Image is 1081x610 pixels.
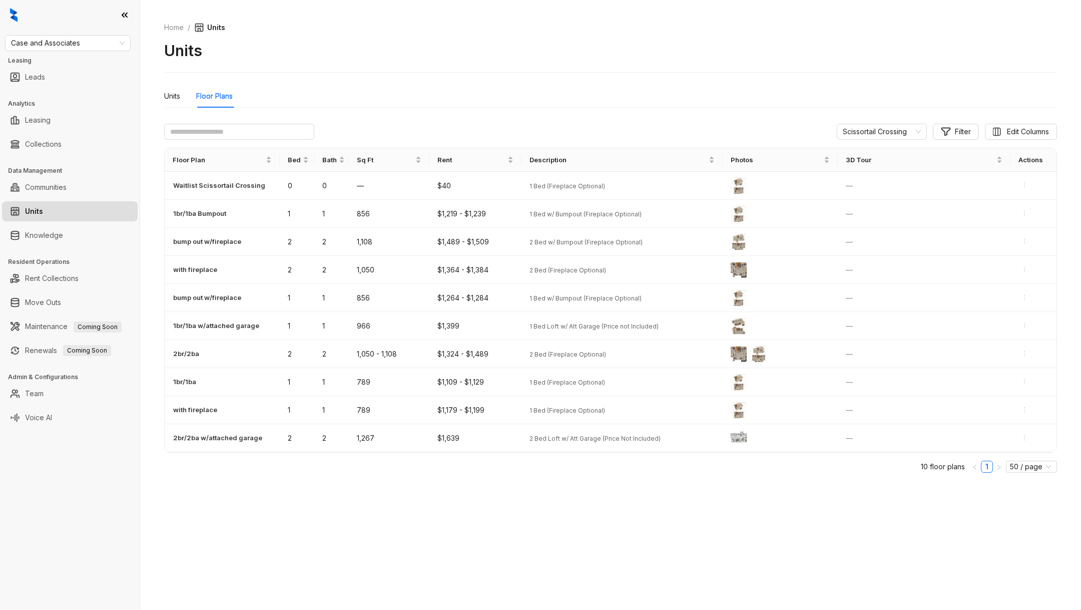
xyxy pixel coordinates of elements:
[314,312,349,340] td: 1
[314,256,349,284] td: 2
[2,268,138,288] li: Rent Collections
[280,340,314,368] td: 2
[2,408,138,428] li: Voice AI
[280,200,314,228] td: 1
[1010,148,1056,172] th: Actions
[529,351,606,358] span: 2 Bed (Fireplace Optional)
[846,378,853,386] span: —
[529,379,605,386] span: 1 Bed (Fireplace Optional)
[173,180,265,190] span: Waitlist Scissortail Crossing
[173,208,227,219] button: 1br/1ba Bumpout
[188,22,190,33] li: /
[8,373,140,382] h3: Admin & Configurations
[314,424,349,452] td: 2
[2,110,138,130] li: Leasing
[349,340,429,368] td: 1,050 - 1,108
[972,464,978,470] span: left
[194,22,225,33] span: Units
[349,312,429,340] td: 966
[2,341,138,361] li: Renewals
[74,322,122,333] span: Coming Soon
[357,155,413,165] span: Sq Ft
[173,320,260,331] button: 1br/1ba w/attached garage
[173,292,242,303] button: bump out w/fireplace
[25,268,79,288] a: Rent Collections
[349,228,429,256] td: 1,108
[173,180,266,191] button: Waitlist Scissortail Crossing
[2,317,138,337] li: Maintenance
[993,461,1005,473] button: right
[11,36,125,51] span: Case and Associates
[921,461,965,473] li: 10 floor plans
[280,256,314,284] td: 2
[981,461,992,472] a: 1
[173,321,259,331] span: 1br/1ba w/attached garage
[846,237,853,246] span: —
[280,312,314,340] td: 1
[2,67,138,87] li: Leads
[173,404,218,415] button: with fireplace
[846,350,853,358] span: —
[429,340,521,368] td: $1,324 - $1,489
[10,8,18,22] img: logo
[2,292,138,313] li: Move Outs
[8,166,140,175] h3: Data Management
[280,396,314,424] td: 1
[164,91,180,102] div: Units
[25,384,44,404] a: Team
[280,228,314,256] td: 2
[314,172,349,200] td: 0
[314,396,349,424] td: 1
[349,172,429,200] td: —
[529,435,661,442] span: 2 Bed Loft w/ Att Garage (Price Not Included)
[529,407,605,414] span: 1 Bed (Fireplace Optional)
[846,434,853,442] span: —
[429,424,521,452] td: $1,639
[429,284,521,312] td: $1,264 - $1,284
[837,124,927,140] div: Change Community
[2,201,138,221] li: Units
[8,257,140,266] h3: Resident Operations
[521,148,723,172] th: Description
[280,148,314,172] th: Bed
[173,236,242,247] button: bump out w/fireplace
[173,264,218,275] button: with fireplace
[846,265,853,274] span: —
[173,208,226,218] span: 1br/1ba Bumpout
[162,22,186,33] a: Home
[8,99,140,108] h3: Analytics
[173,264,217,274] span: with fireplace
[429,172,521,200] td: $40
[173,292,241,302] span: bump out w/fireplace
[529,323,659,330] span: 1 Bed Loft w/ Att Garage (Price not Included)
[173,433,262,443] span: 2br/2ba w/attached garage
[969,461,981,473] button: left
[969,461,981,473] li: Previous Page
[955,126,971,137] span: Filter
[173,155,264,165] span: Floor Plan
[349,284,429,312] td: 856
[846,322,853,330] span: —
[349,148,429,172] th: Sq Ft
[173,236,241,246] span: bump out w/fireplace
[2,177,138,197] li: Communities
[429,148,521,172] th: Rent
[429,368,521,396] td: $1,109 - $1,129
[529,155,707,165] span: Description
[846,406,853,414] span: —
[322,155,337,165] span: Bath
[314,200,349,228] td: 1
[2,384,138,404] li: Team
[349,424,429,452] td: 1,267
[2,134,138,154] li: Collections
[25,134,62,154] a: Collections
[731,155,822,165] span: Photos
[314,284,349,312] td: 1
[25,408,52,428] a: Voice AI
[196,91,233,102] div: Floor Plans
[429,200,521,228] td: $1,219 - $1,239
[529,266,606,274] span: 2 Bed (Fireplace Optional)
[25,341,111,361] a: RenewalsComing Soon
[280,368,314,396] td: 1
[529,294,642,302] span: 1 Bed w/ Bumpout (Fireplace Optional)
